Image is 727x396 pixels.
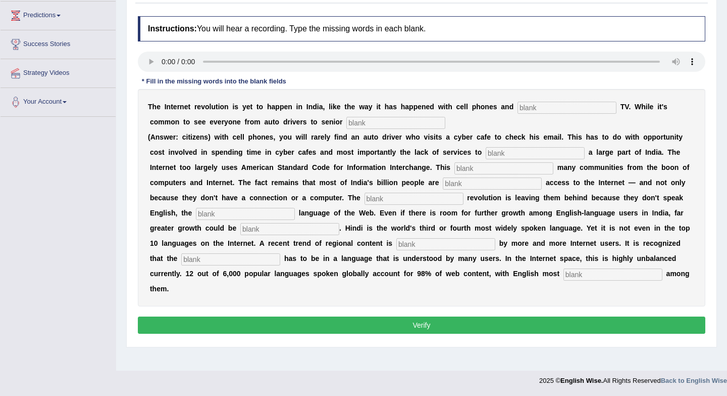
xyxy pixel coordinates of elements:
b: o [643,133,648,141]
input: blank [454,162,553,174]
div: * Fill in the missing words into the blank fields [138,77,290,86]
b: n [232,118,237,126]
b: e [296,118,300,126]
b: l [466,103,468,111]
b: d [313,103,317,111]
b: m [547,133,553,141]
b: t [372,133,374,141]
b: o [497,133,502,141]
b: e [325,118,329,126]
b: l [648,103,650,111]
b: e [210,118,214,126]
b: l [183,148,185,156]
b: r [340,118,342,126]
b: o [283,133,288,141]
b: a [365,103,369,111]
b: t [495,133,497,141]
input: blank [443,178,542,190]
b: i [301,133,303,141]
b: h [252,133,257,141]
b: s [430,133,434,141]
b: n [288,103,292,111]
b: h [641,103,646,111]
b: c [517,133,522,141]
b: s [438,133,442,141]
b: i [428,133,430,141]
b: o [257,133,262,141]
b: r [311,133,314,141]
b: i [434,133,436,141]
b: r [194,103,197,111]
b: d [612,133,617,141]
a: Success Stories [1,30,116,56]
b: V [625,103,629,111]
b: h [224,133,229,141]
b: o [250,118,254,126]
b: e [198,118,202,126]
b: W [635,103,641,111]
b: o [656,133,661,141]
b: r [399,133,402,141]
b: a [272,103,276,111]
b: v [391,133,395,141]
b: . [561,133,563,141]
b: i [190,133,192,141]
b: T [567,133,572,141]
b: t [216,103,218,111]
b: t [663,133,666,141]
b: e [189,148,193,156]
b: s [234,103,238,111]
b: r [660,133,663,141]
b: i [220,133,222,141]
b: l [325,133,327,141]
b: t [188,103,190,111]
b: e [351,103,355,111]
b: s [270,133,274,141]
b: i [186,133,188,141]
a: Back to English Wise [661,377,727,384]
input: blank [396,238,495,250]
b: T [148,103,152,111]
b: p [280,103,284,111]
b: , [323,103,325,111]
b: v [175,148,179,156]
b: r [173,133,176,141]
b: o [416,133,420,141]
b: t [659,103,662,111]
b: s [536,133,540,141]
b: t [188,133,190,141]
b: y [679,133,683,141]
b: t [273,118,275,126]
b: e [202,118,206,126]
b: i [201,148,203,156]
b: i [657,103,659,111]
b: r [318,133,320,141]
b: h [411,133,416,141]
b: ( [148,133,150,141]
b: f [334,133,337,141]
b: e [284,103,288,111]
b: e [489,103,493,111]
b: d [343,133,347,141]
b: n [203,148,207,156]
b: t [677,133,679,141]
b: I [306,103,308,111]
b: e [220,148,224,156]
b: o [228,118,233,126]
b: o [259,103,264,111]
b: , [273,133,275,141]
input: blank [563,269,662,281]
b: h [586,133,591,141]
b: ) [208,133,211,141]
b: d [509,103,514,111]
b: o [481,103,485,111]
b: i [296,103,298,111]
b: k [333,103,337,111]
b: y [369,103,373,111]
b: y [279,133,283,141]
b: e [236,133,240,141]
b: l [305,133,307,141]
b: o [171,118,175,126]
b: a [554,133,558,141]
